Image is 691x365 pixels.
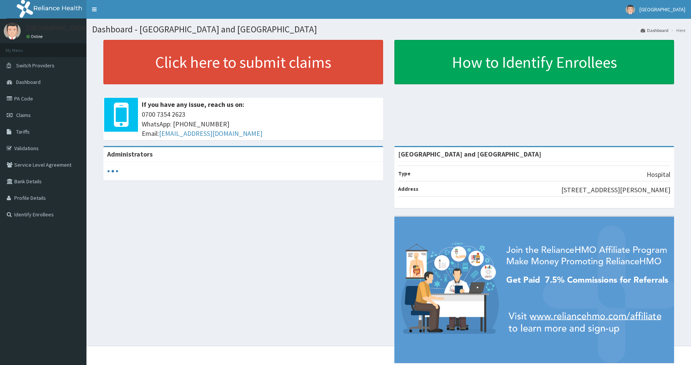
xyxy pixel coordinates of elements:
[398,170,411,177] b: Type
[16,112,31,119] span: Claims
[639,6,685,13] span: [GEOGRAPHIC_DATA]
[398,150,541,158] strong: [GEOGRAPHIC_DATA] and [GEOGRAPHIC_DATA]
[26,34,44,39] a: Online
[142,109,379,138] span: 0700 7354 2623 WhatsApp: [PHONE_NUMBER] Email:
[16,128,30,135] span: Tariffs
[159,129,262,138] a: [EMAIL_ADDRESS][DOMAIN_NAME]
[92,24,685,34] h1: Dashboard - [GEOGRAPHIC_DATA] and [GEOGRAPHIC_DATA]
[398,186,418,192] b: Address
[107,150,153,158] b: Administrators
[394,217,674,363] img: provider-team-banner.png
[103,40,383,84] a: Click here to submit claims
[647,170,670,179] p: Hospital
[4,23,21,40] img: User Image
[394,40,674,84] a: How to Identify Enrollees
[641,27,668,33] a: Dashboard
[561,185,670,195] p: [STREET_ADDRESS][PERSON_NAME]
[26,24,88,31] p: [GEOGRAPHIC_DATA]
[626,5,635,14] img: User Image
[669,27,685,33] li: Here
[107,166,118,177] svg: audio-loading
[16,62,55,69] span: Switch Providers
[16,79,41,85] span: Dashboard
[142,100,244,109] b: If you have any issue, reach us on:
